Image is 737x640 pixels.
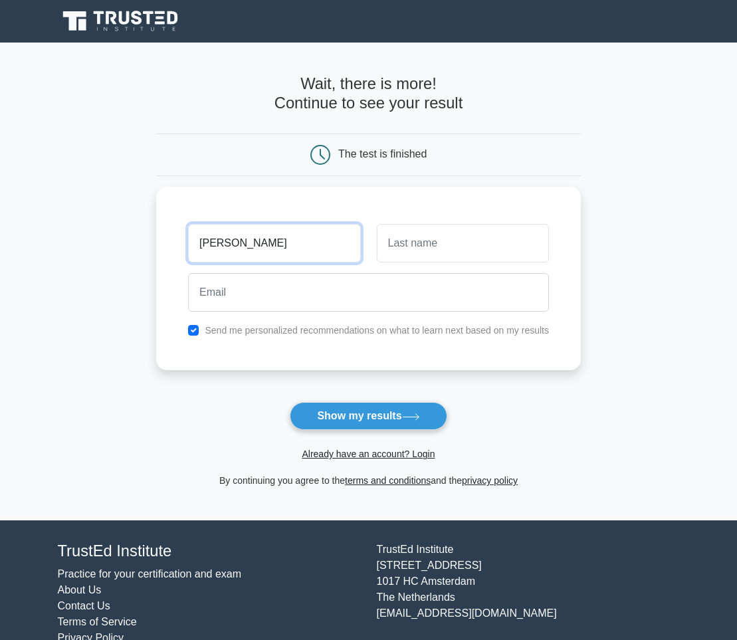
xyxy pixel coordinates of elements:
div: The test is finished [338,149,427,160]
input: First name [188,224,360,263]
a: Already have an account? Login [302,449,435,459]
a: terms and conditions [345,475,431,486]
a: Practice for your certification and exam [58,568,242,580]
input: Last name [377,224,549,263]
h4: Wait, there is more! Continue to see your result [156,74,581,112]
a: Contact Us [58,600,110,611]
a: Terms of Service [58,616,137,627]
a: About Us [58,584,102,595]
input: Email [188,273,549,312]
div: By continuing you agree to the and the [148,473,589,488]
a: privacy policy [462,475,518,486]
label: Send me personalized recommendations on what to learn next based on my results [205,325,549,336]
button: Show my results [290,402,447,430]
h4: TrustEd Institute [58,542,361,560]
